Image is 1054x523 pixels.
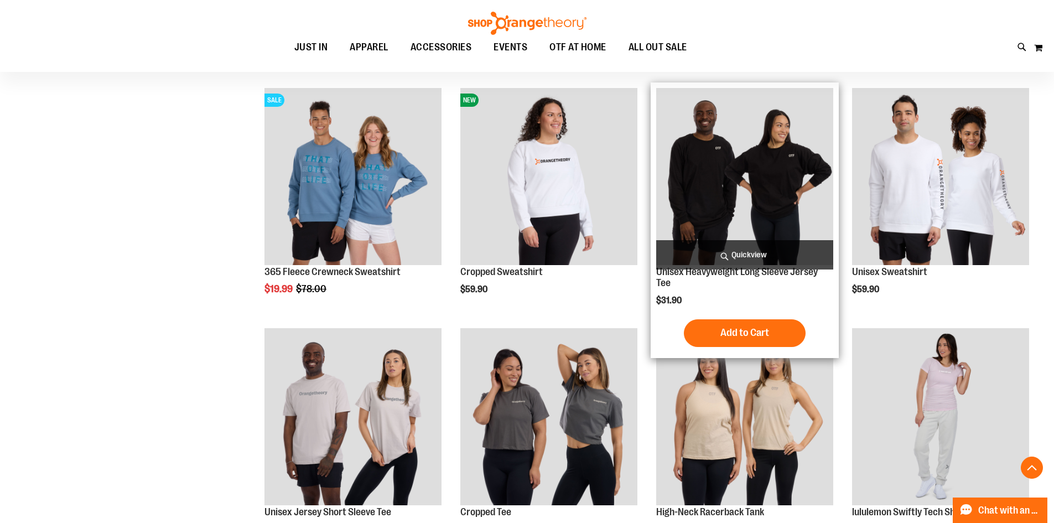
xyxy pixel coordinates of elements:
[460,328,637,505] img: OTF Womens Crop Tee Grey
[264,328,442,505] img: OTF Unisex Jersey SS Tee Grey
[294,35,328,60] span: JUST IN
[460,94,479,107] span: NEW
[651,82,839,358] div: product
[264,88,442,265] img: 365 Fleece Crewneck Sweatshirt
[656,506,764,517] a: High-Neck Racerback Tank
[264,328,442,507] a: OTF Unisex Jersey SS Tee Grey
[411,35,472,60] span: ACCESSORIES
[259,82,447,323] div: product
[460,328,637,507] a: OTF Womens Crop Tee Grey
[656,328,833,505] img: OTF Womens CVC Racerback Tank Tan
[629,35,687,60] span: ALL OUT SALE
[847,82,1035,323] div: product
[455,82,643,323] div: product
[852,88,1029,267] a: Unisex Sweatshirt
[264,88,442,267] a: 365 Fleece Crewneck SweatshirtSALE
[460,88,637,265] img: Front of 2024 Q3 Balanced Basic Womens Cropped Sweatshirt
[684,319,806,347] button: Add to Cart
[656,328,833,507] a: OTF Womens CVC Racerback Tank Tan
[656,88,833,265] img: OTF Unisex Heavyweight Long Sleeve Jersey Tee Black
[852,88,1029,265] img: Unisex Sweatshirt
[264,266,401,277] a: 365 Fleece Crewneck Sweatshirt
[656,296,683,305] span: $31.90
[852,284,881,294] span: $59.90
[656,266,818,288] a: Unisex Heavyweight Long Sleeve Jersey Tee
[460,266,543,277] a: Cropped Sweatshirt
[350,35,388,60] span: APPAREL
[978,505,1041,516] span: Chat with an Expert
[720,327,769,339] span: Add to Cart
[656,240,833,270] a: Quickview
[1021,457,1043,479] button: Back To Top
[460,284,489,294] span: $59.90
[296,283,328,294] span: $78.00
[656,88,833,267] a: OTF Unisex Heavyweight Long Sleeve Jersey Tee Black
[549,35,606,60] span: OTF AT HOME
[852,328,1029,505] img: lululemon Swiftly Tech Short Sleeve 2.0
[460,506,511,517] a: Cropped Tee
[466,12,588,35] img: Shop Orangetheory
[460,88,637,267] a: Front of 2024 Q3 Balanced Basic Womens Cropped SweatshirtNEW
[264,506,391,517] a: Unisex Jersey Short Sleeve Tee
[852,506,1011,517] a: lululemon Swiftly Tech Short Sleeve 2.0
[494,35,527,60] span: EVENTS
[953,498,1048,523] button: Chat with an Expert
[264,94,284,107] span: SALE
[852,266,927,277] a: Unisex Sweatshirt
[264,283,294,294] span: $19.99
[852,328,1029,507] a: lululemon Swiftly Tech Short Sleeve 2.0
